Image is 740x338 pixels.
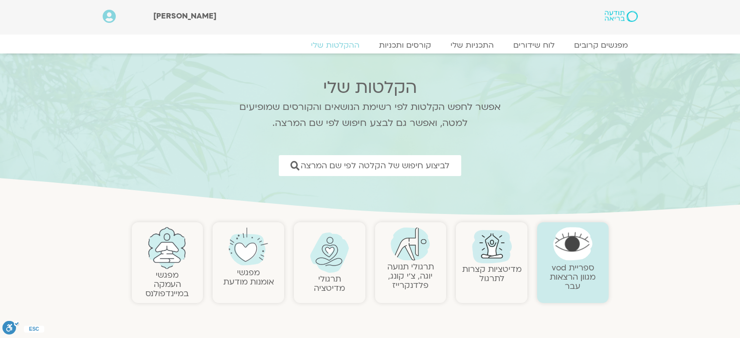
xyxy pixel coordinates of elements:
[145,269,189,299] a: מפגשיהעמקה במיינדפולנס
[223,267,274,287] a: מפגשיאומנות מודעת
[301,40,369,50] a: ההקלטות שלי
[441,40,504,50] a: התכניות שלי
[227,99,514,131] p: אפשר לחפש הקלטות לפי רשימת הנושאים והקורסים שמופיעים למטה, ואפשר גם לבצע חיפוש לפי שם המרצה.
[103,40,638,50] nav: Menu
[550,262,596,292] a: ספריית vodמגוון הרצאות עבר
[279,155,461,176] a: לביצוע חיפוש של הקלטה לפי שם המרצה
[504,40,564,50] a: לוח שידורים
[564,40,638,50] a: מפגשים קרובים
[227,78,514,97] h2: הקלטות שלי
[369,40,441,50] a: קורסים ותכניות
[462,264,522,284] a: מדיטציות קצרות לתרגול
[387,261,434,291] a: תרגולי תנועהיוגה, צ׳י קונג, פלדנקרייז
[301,161,450,170] span: לביצוע חיפוש של הקלטה לפי שם המרצה
[153,11,217,21] span: [PERSON_NAME]
[314,273,345,294] a: תרגולימדיטציה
